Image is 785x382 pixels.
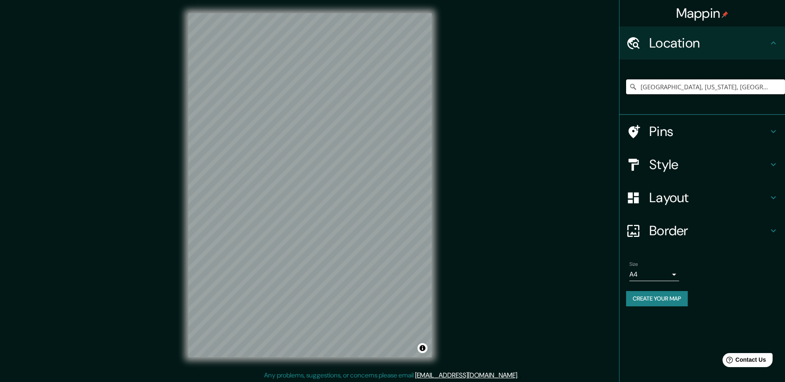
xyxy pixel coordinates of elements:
a: [EMAIL_ADDRESS][DOMAIN_NAME] [415,371,517,380]
h4: Location [649,35,768,51]
h4: Style [649,156,768,173]
label: Size [629,261,638,268]
input: Pick your city or area [626,79,785,94]
button: Toggle attribution [418,343,427,353]
div: . [519,370,520,380]
h4: Mappin [676,5,729,21]
canvas: Map [188,13,432,357]
div: Location [619,26,785,60]
h4: Layout [649,189,768,206]
iframe: Help widget launcher [711,350,776,373]
div: Pins [619,115,785,148]
p: Any problems, suggestions, or concerns please email . [264,370,519,380]
div: A4 [629,268,679,281]
div: Style [619,148,785,181]
h4: Pins [649,123,768,140]
button: Create your map [626,291,688,306]
div: . [520,370,521,380]
div: Layout [619,181,785,214]
img: pin-icon.png [722,11,728,18]
div: Border [619,214,785,247]
h4: Border [649,222,768,239]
